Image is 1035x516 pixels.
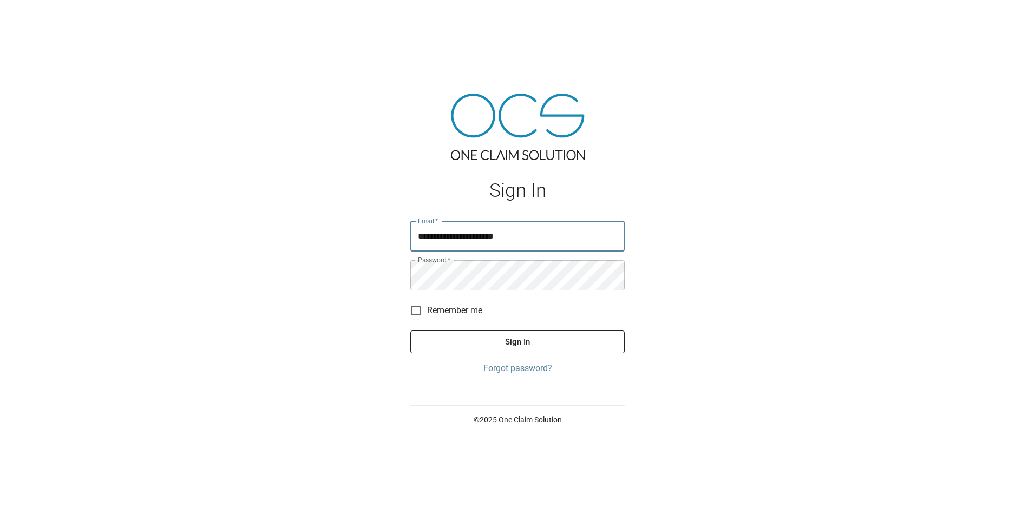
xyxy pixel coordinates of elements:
img: ocs-logo-white-transparent.png [13,6,56,28]
h1: Sign In [410,180,625,202]
img: ocs-logo-tra.png [451,94,585,160]
p: © 2025 One Claim Solution [410,414,625,425]
span: Remember me [427,304,482,317]
label: Email [418,216,438,226]
label: Password [418,255,450,264]
button: Sign In [410,330,625,353]
a: Forgot password? [410,362,625,375]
